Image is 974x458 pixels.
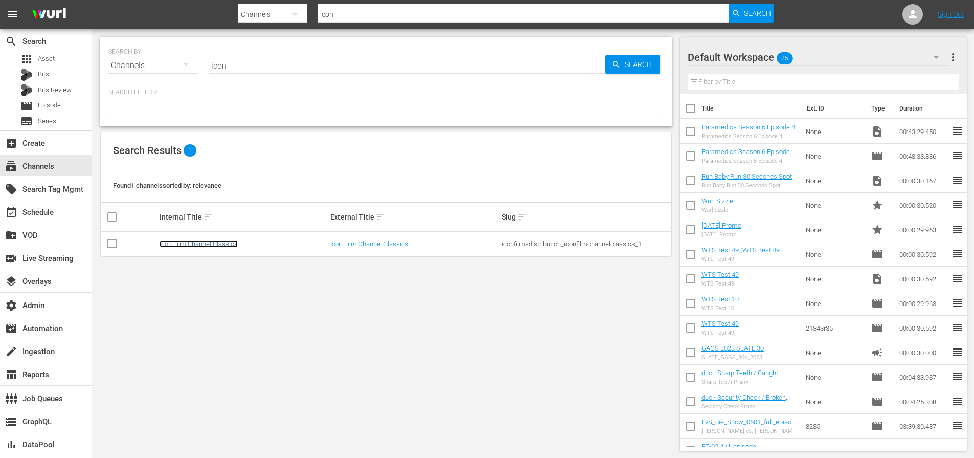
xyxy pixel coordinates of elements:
[203,212,213,222] span: sort
[5,345,17,358] span: Ingestion
[6,8,18,20] span: menu
[952,272,964,285] span: reorder
[330,211,499,223] div: External Title
[895,291,952,316] td: 00:00:29.963
[701,222,741,229] a: [DATE] Promo
[5,252,17,265] span: Live Streaming
[947,45,959,70] button: more_vert
[871,150,884,162] span: Episode
[160,240,238,248] a: Icon Film Channel Classics
[20,115,33,127] span: Series
[952,174,964,186] span: reorder
[5,183,17,195] span: Search Tag Mgmt
[108,51,198,80] div: Channels
[701,344,764,352] a: GAGS 2023 SLATE 30
[701,418,796,433] a: EvS_die_Show_0501_full_episode
[184,144,196,157] span: 1
[5,35,17,48] span: Search
[871,125,884,138] span: Video
[802,144,867,168] td: None
[952,248,964,260] span: reorder
[20,84,33,96] div: Bits Review
[38,54,55,64] span: Asset
[952,370,964,383] span: reorder
[701,305,739,312] div: WTS Test 10
[5,392,17,405] span: Job Queues
[20,100,33,112] span: Episode
[871,297,884,310] span: Episode
[5,439,17,451] span: DataPool
[952,125,964,137] span: reorder
[802,168,867,193] td: None
[517,212,527,222] span: sort
[5,206,17,219] span: Schedule
[701,354,764,361] div: SLATE_GAGS_30s_2023
[801,94,866,123] th: Ext. ID
[802,340,867,365] td: None
[621,55,660,74] span: Search
[952,223,964,235] span: reorder
[871,445,884,457] span: Episode
[947,51,959,63] span: more_vert
[701,133,795,140] div: Paramedics Season 6 Episode 4
[871,371,884,383] span: Episode
[895,144,952,168] td: 00:48:33.886
[5,416,17,428] span: GraphQL
[895,389,952,414] td: 00:04:25.308
[20,69,33,81] div: Bits
[701,246,784,261] a: WTS Test 49 (WTS Test 49 (00:00:00))
[701,443,756,450] a: EZ-02_full_episode
[5,229,17,242] span: VOD
[38,100,61,111] span: Episode
[952,444,964,456] span: reorder
[952,346,964,358] span: reorder
[744,4,771,23] span: Search
[777,48,793,69] span: 25
[895,217,952,242] td: 00:00:29.963
[729,4,774,23] button: Search
[701,256,798,263] div: WTS Test 49
[330,240,409,248] a: Icon Film Channel Classics
[701,172,792,180] a: Run Baby Run 30 Seconds Spot
[605,55,660,74] button: Search
[38,85,72,95] span: Bits Review
[952,395,964,407] span: reorder
[701,403,798,410] div: Security Check Prank
[871,396,884,408] span: Episode
[895,414,952,439] td: 03:39:30.487
[701,428,798,434] div: [PERSON_NAME] vs. [PERSON_NAME] - Die Liveshow
[871,175,884,187] span: Video
[802,414,867,439] td: 8285
[895,340,952,365] td: 00:00:30.000
[701,197,733,205] a: Wurl Sizzle
[802,119,867,144] td: None
[701,207,733,213] div: Wurl Sizzle
[113,182,221,189] span: Found 1 channels sorted by: relevance
[895,316,952,340] td: 00:00:30.592
[701,271,739,278] a: WTS Test 49
[5,299,17,312] span: Admin
[802,193,867,217] td: None
[938,10,964,18] a: Sign Out
[701,379,798,385] div: Sharp Teeth Prank
[701,369,782,384] a: duo - Sharp Teeth / Caught Cheating
[871,322,884,334] span: Episode
[893,94,955,123] th: Duration
[952,297,964,309] span: reorder
[802,217,867,242] td: None
[701,280,739,287] div: WTS Test 49
[865,94,893,123] th: Type
[688,43,948,72] div: Default Workspace
[871,224,884,236] span: Promo
[5,368,17,381] span: Reports
[802,316,867,340] td: 21343r35
[871,346,884,359] span: Ad
[502,211,670,223] div: Slug
[952,321,964,334] span: reorder
[895,119,952,144] td: 00:43:29.450
[895,267,952,291] td: 00:00:30.592
[701,295,739,303] a: WTS Test 10
[952,420,964,432] span: reorder
[20,53,33,65] span: Asset
[701,394,790,409] a: duo - Security Check / Broken Statue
